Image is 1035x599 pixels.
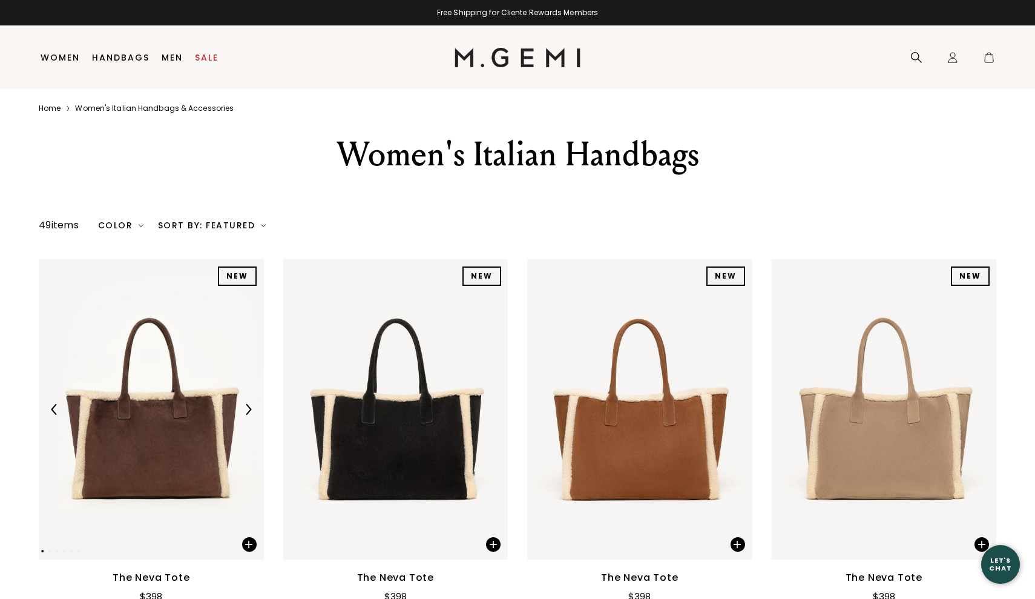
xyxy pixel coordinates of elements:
[951,266,990,286] div: NEW
[283,259,508,560] img: The Neva Tote
[601,571,678,585] div: The Neva Tote
[98,220,143,230] div: Color
[39,218,79,233] div: 49 items
[39,259,264,560] img: The Neva Tote
[139,223,143,228] img: chevron-down.svg
[243,404,254,415] img: Next Arrow
[981,557,1020,572] div: Let's Chat
[195,53,218,62] a: Sale
[113,571,189,585] div: The Neva Tote
[49,404,60,415] img: Previous Arrow
[218,266,257,286] div: NEW
[455,48,581,67] img: M.Gemi
[772,259,997,560] img: The Neva Tote
[92,53,149,62] a: Handbags
[261,223,266,228] img: chevron-down.svg
[75,104,234,113] a: Women's italian handbags & accessories
[846,571,922,585] div: The Neva Tote
[307,133,728,176] div: Women's Italian Handbags
[706,266,745,286] div: NEW
[39,104,61,113] a: Home
[357,571,434,585] div: The Neva Tote
[41,53,80,62] a: Women
[462,266,501,286] div: NEW
[527,259,752,560] img: The Neva Tote
[162,53,183,62] a: Men
[158,220,266,230] div: Sort By: Featured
